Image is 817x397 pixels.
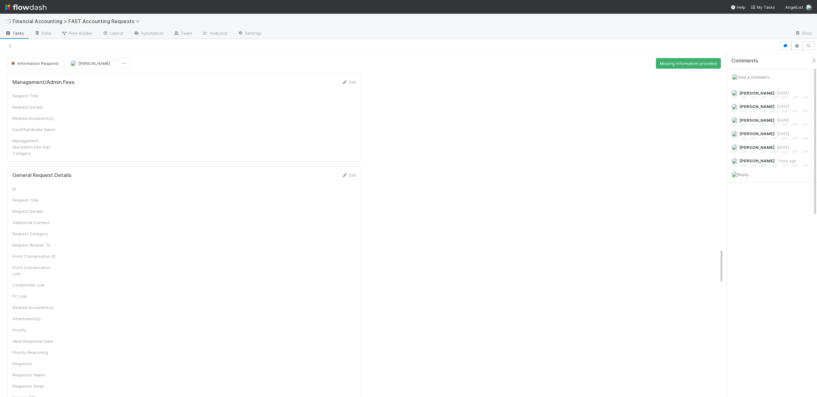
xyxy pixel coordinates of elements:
img: avatar_9d20afb4-344c-4512-8880-fee77f5fe71b.png [731,104,738,110]
div: Request Title [12,197,59,203]
div: Help [731,4,746,10]
a: My Tasks [751,4,775,10]
div: Attachment(s) [12,316,59,322]
span: [DATE] [775,91,789,96]
a: Docs [790,29,817,39]
span: 📑 [5,18,11,24]
a: Data [29,29,56,39]
div: Request Relates To [12,242,59,248]
div: FC Link [12,293,59,299]
img: avatar_c0d2ec3f-77e2-40ea-8107-ee7bdb5edede.png [731,90,738,96]
a: Edit [342,173,356,178]
button: Missing information provided [656,58,721,69]
div: Priority Reasoning [12,349,59,355]
div: Front Conversation Link [12,264,59,277]
span: Tasks [5,30,24,36]
span: [PERSON_NAME] [740,104,775,109]
div: Requestor [12,360,59,367]
a: Settings [233,29,267,39]
span: [DATE] [775,145,789,150]
span: [PERSON_NAME] [740,145,775,150]
button: [PERSON_NAME] [65,58,114,69]
span: [PERSON_NAME] [740,131,775,136]
span: My Tasks [751,5,775,10]
a: Team [169,29,197,39]
span: [PERSON_NAME] [78,61,110,66]
div: Request Title [12,93,59,99]
span: [PERSON_NAME] [740,118,775,123]
span: [PERSON_NAME] [740,91,775,96]
div: Related Document(s) [12,115,59,121]
div: Fund/Syndicate Name [12,126,59,133]
a: Automation [128,29,169,39]
span: [DATE] [775,131,789,136]
a: Flow Builder [56,29,97,39]
div: Management Fee/Admin Fee Sub-Category [12,138,59,156]
span: Flow Builder [61,30,92,36]
div: Ideal Response Date [12,338,59,344]
span: AngelList [785,5,803,10]
img: avatar_c0d2ec3f-77e2-40ea-8107-ee7bdb5edede.png [70,60,76,66]
a: Edit [342,80,356,85]
span: Reply... [738,172,751,177]
span: [PERSON_NAME] [740,158,775,163]
span: Financial Accounting > FAST Accounting Requests [12,18,143,24]
div: ID [12,186,59,192]
img: avatar_c0d2ec3f-77e2-40ea-8107-ee7bdb5edede.png [731,131,738,137]
div: Related Document(s) [12,304,59,311]
span: Information Required [10,61,58,66]
div: Requestor Email [12,383,59,389]
div: Additional Context [12,219,59,226]
img: avatar_c0d2ec3f-77e2-40ea-8107-ee7bdb5edede.png [732,74,738,80]
button: Information Required [7,58,62,69]
img: avatar_9d20afb4-344c-4512-8880-fee77f5fe71b.png [731,117,738,123]
div: Request Details [12,104,59,110]
div: Front Conversation ID [12,253,59,259]
img: logo-inverted-e16ddd16eac7371096b0.svg [5,2,47,12]
span: 1 hour ago [775,159,796,163]
div: Request Category [12,231,59,237]
a: Layout [97,29,128,39]
h5: Management/Admin Fees [12,79,75,86]
img: avatar_9d20afb4-344c-4512-8880-fee77f5fe71b.png [731,158,738,164]
span: Add a comment... [738,75,772,80]
h5: General Request Details [12,172,71,179]
a: Analytics [197,29,233,39]
img: avatar_c0d2ec3f-77e2-40ea-8107-ee7bdb5edede.png [731,171,738,178]
div: Priority [12,327,59,333]
span: [DATE] [775,104,789,109]
div: Request Details [12,208,59,214]
span: Comments [731,58,758,64]
span: [DATE] [775,118,789,123]
div: Comptroller Link [12,282,59,288]
img: avatar_9d20afb4-344c-4512-8880-fee77f5fe71b.png [731,144,738,150]
img: avatar_c0d2ec3f-77e2-40ea-8107-ee7bdb5edede.png [806,4,812,11]
div: Requestor Name [12,372,59,378]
